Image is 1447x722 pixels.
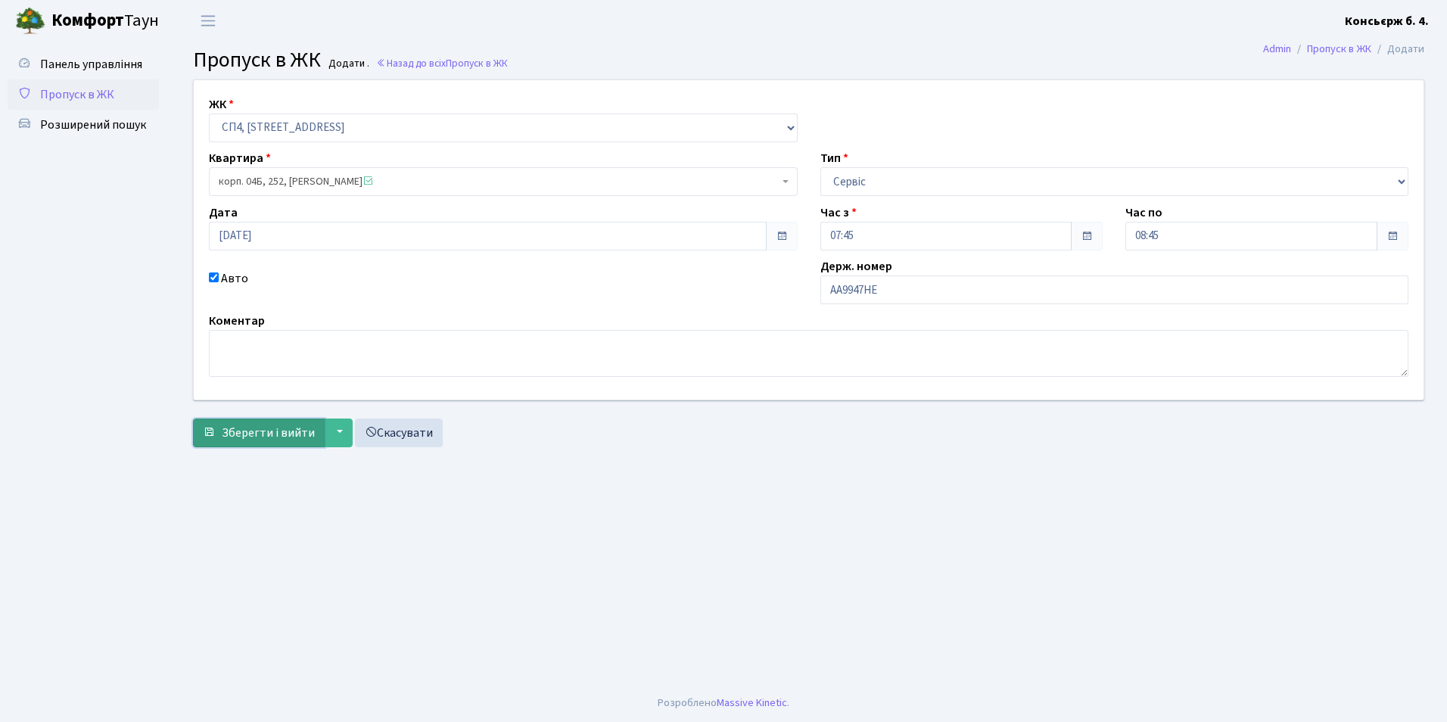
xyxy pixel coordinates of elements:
a: Розширений пошук [8,110,159,140]
label: Держ. номер [820,257,892,275]
a: Консьєрж б. 4. [1345,12,1429,30]
button: Переключити навігацію [189,8,227,33]
a: Пропуск в ЖК [8,79,159,110]
label: Авто [221,269,248,288]
li: Додати [1371,41,1424,58]
b: Комфорт [51,8,124,33]
a: Панель управління [8,49,159,79]
span: Розширений пошук [40,117,146,133]
span: Пропуск в ЖК [446,56,508,70]
label: Квартира [209,149,271,167]
label: Дата [209,204,238,222]
span: Таун [51,8,159,34]
button: Зберегти і вийти [193,419,325,447]
div: Розроблено . [658,695,789,711]
label: Тип [820,149,848,167]
nav: breadcrumb [1240,33,1447,65]
a: Скасувати [355,419,443,447]
span: корп. 04Б, 252, Константінова Алла Віталіївна <span class='la la-check-square text-success'></span> [209,167,798,196]
a: Admin [1263,41,1291,57]
label: Коментар [209,312,265,330]
span: Зберегти і вийти [222,425,315,441]
label: Час з [820,204,857,222]
label: Час по [1125,204,1162,222]
small: Додати . [325,58,369,70]
b: Консьєрж б. 4. [1345,13,1429,30]
a: Назад до всіхПропуск в ЖК [376,56,508,70]
span: Пропуск в ЖК [193,45,321,75]
span: Пропуск в ЖК [40,86,114,103]
span: Панель управління [40,56,142,73]
a: Massive Kinetic [717,695,787,711]
input: АА1234АА [820,275,1409,304]
img: logo.png [15,6,45,36]
a: Пропуск в ЖК [1307,41,1371,57]
span: корп. 04Б, 252, Константінова Алла Віталіївна <span class='la la-check-square text-success'></span> [219,174,779,189]
label: ЖК [209,95,234,114]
